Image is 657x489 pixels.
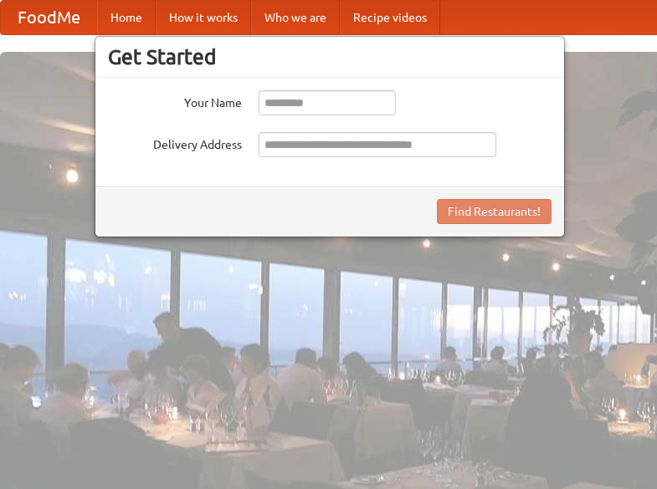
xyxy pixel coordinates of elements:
[437,199,552,224] button: Find Restaurants!
[340,1,440,34] a: Recipe videos
[108,44,552,69] h3: Get Started
[97,1,156,34] a: Home
[156,1,251,34] a: How it works
[108,90,242,111] label: Your Name
[1,1,97,34] a: FoodMe
[108,132,242,153] label: Delivery Address
[251,1,340,34] a: Who we are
